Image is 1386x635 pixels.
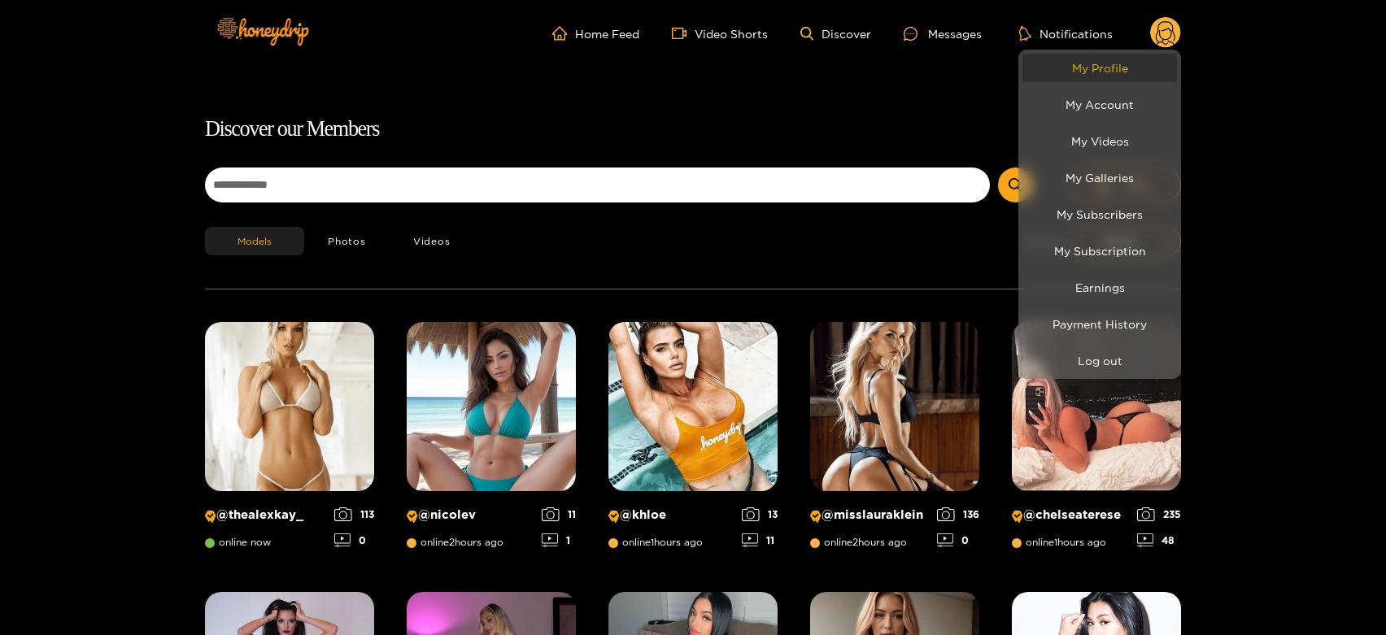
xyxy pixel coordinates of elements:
a: My Galleries [1022,163,1177,192]
a: My Subscription [1022,237,1177,265]
a: My Profile [1022,54,1177,82]
a: Earnings [1022,273,1177,302]
a: My Subscribers [1022,200,1177,228]
button: Log out [1022,346,1177,375]
a: Payment History [1022,310,1177,338]
a: My Videos [1022,127,1177,155]
a: My Account [1022,90,1177,119]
